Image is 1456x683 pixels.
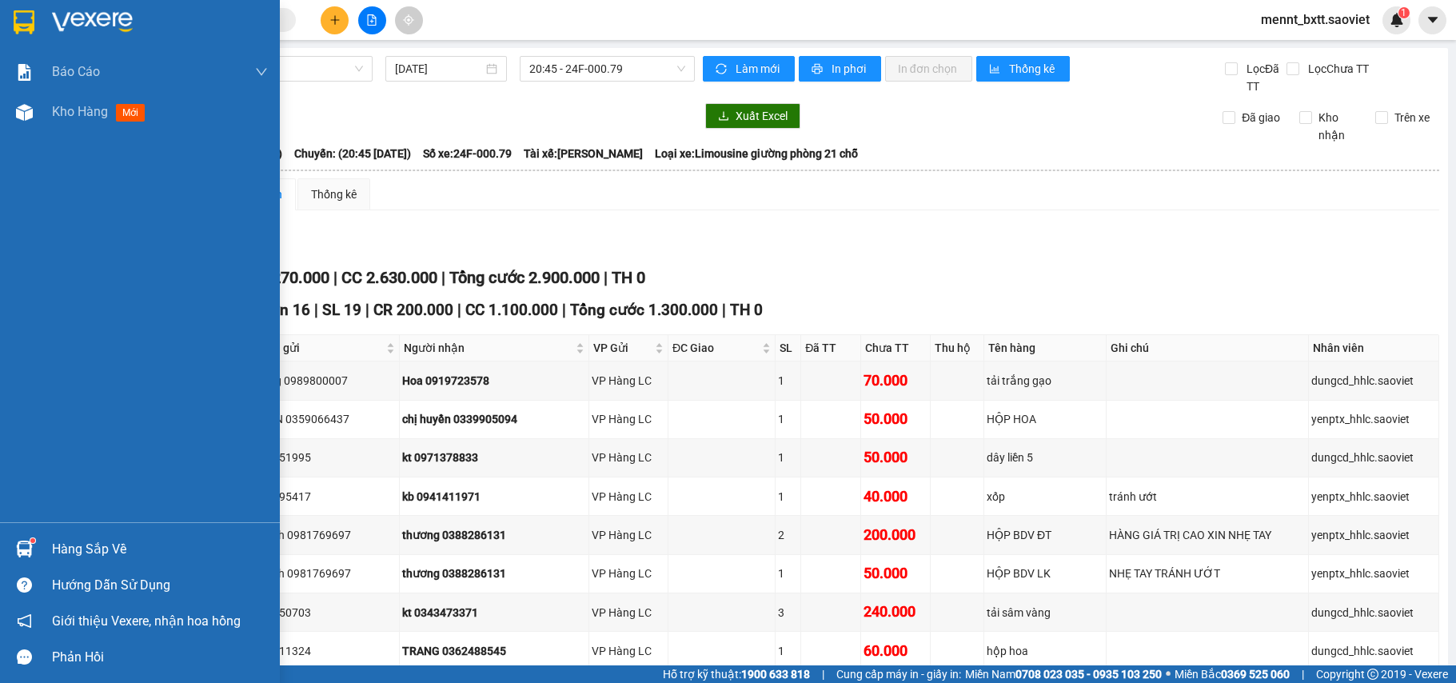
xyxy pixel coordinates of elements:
[373,301,453,319] span: CR 200.000
[52,645,268,669] div: Phản hồi
[864,640,927,662] div: 60.000
[832,60,868,78] span: In phơi
[703,56,795,82] button: syncLàm mới
[987,372,1103,389] div: tải trắng gạo
[1109,488,1306,505] div: tránh ướt
[1390,13,1404,27] img: icon-new-feature
[52,537,268,561] div: Hàng sắp về
[965,665,1162,683] span: Miền Nam
[247,488,397,505] div: 0815795417
[864,601,927,623] div: 240.000
[1311,642,1436,660] div: dungcd_hhlc.saoviet
[1166,671,1171,677] span: ⚪️
[778,526,799,544] div: 2
[524,145,643,162] span: Tài xế: [PERSON_NAME]
[423,145,512,162] span: Số xe: 24F-000.79
[247,410,397,428] div: HUYỀN 0359066437
[247,449,397,466] div: 0902851995
[247,372,397,389] div: Cường 0989800007
[592,488,665,505] div: VP Hàng LC
[864,485,927,508] div: 40.000
[1367,669,1378,680] span: copyright
[716,63,729,76] span: sync
[976,56,1070,82] button: bar-chartThống kê
[987,526,1103,544] div: HỘP BDV ĐT
[1015,668,1162,681] strong: 0708 023 035 - 0935 103 250
[778,604,799,621] div: 3
[16,541,33,557] img: warehouse-icon
[441,268,445,287] span: |
[1311,526,1436,544] div: yenptx_hhlc.saoviet
[321,6,349,34] button: plus
[403,14,414,26] span: aim
[663,665,810,683] span: Hỗ trợ kỹ thuật:
[776,335,802,361] th: SL
[722,301,726,319] span: |
[402,488,586,505] div: kb 0941411971
[672,339,759,357] span: ĐC Giao
[14,10,34,34] img: logo-vxr
[885,56,972,82] button: In đơn chọn
[402,565,586,582] div: thương 0388286131
[402,604,586,621] div: kt 0343473371
[592,449,665,466] div: VP Hàng LC
[17,649,32,665] span: message
[1107,335,1309,361] th: Ghi chú
[294,145,411,162] span: Chuyến: (20:45 [DATE])
[984,335,1107,361] th: Tên hàng
[1311,488,1436,505] div: yenptx_hhlc.saoviet
[778,449,799,466] div: 1
[402,372,586,389] div: Hoa 0919723578
[589,555,668,593] td: VP Hàng LC
[799,56,881,82] button: printerIn phơi
[1401,7,1406,18] span: 1
[1235,109,1286,126] span: Đã giao
[987,449,1103,466] div: dây liền 5
[931,335,984,361] th: Thu hộ
[592,565,665,582] div: VP Hàng LC
[457,301,461,319] span: |
[247,268,329,287] span: CR 270.000
[16,104,33,121] img: warehouse-icon
[822,665,824,683] span: |
[322,301,361,319] span: SL 19
[395,60,483,78] input: 12/10/2025
[589,516,668,554] td: VP Hàng LC
[987,410,1103,428] div: HỘP HOA
[562,301,566,319] span: |
[329,14,341,26] span: plus
[404,339,572,357] span: Người nhận
[395,6,423,34] button: aim
[52,104,108,119] span: Kho hàng
[1175,665,1290,683] span: Miền Bắc
[529,57,685,81] span: 20:45 - 24F-000.79
[705,103,800,129] button: downloadXuất Excel
[1418,6,1446,34] button: caret-down
[987,642,1103,660] div: hộp hoa
[247,604,397,621] div: 0984650703
[864,562,927,585] div: 50.000
[778,372,799,389] div: 1
[836,665,961,683] span: Cung cấp máy in - giấy in:
[989,63,1003,76] span: bar-chart
[30,538,35,543] sup: 1
[593,339,652,357] span: VP Gửi
[730,301,763,319] span: TH 0
[718,110,729,123] span: download
[1109,526,1306,544] div: HÀNG GIÁ TRỊ CAO XIN NHẸ TAY
[589,401,668,439] td: VP Hàng LC
[987,565,1103,582] div: HỘP BDV LK
[1311,410,1436,428] div: yenptx_hhlc.saoviet
[592,372,665,389] div: VP Hàng LC
[778,410,799,428] div: 1
[247,642,397,660] div: 0976911324
[358,6,386,34] button: file-add
[255,66,268,78] span: down
[592,604,665,621] div: VP Hàng LC
[570,301,718,319] span: Tổng cước 1.300.000
[52,62,100,82] span: Báo cáo
[592,642,665,660] div: VP Hàng LC
[1248,10,1382,30] span: mennt_bxtt.saoviet
[247,526,397,544] div: thế anh 0981769697
[589,632,668,670] td: VP Hàng LC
